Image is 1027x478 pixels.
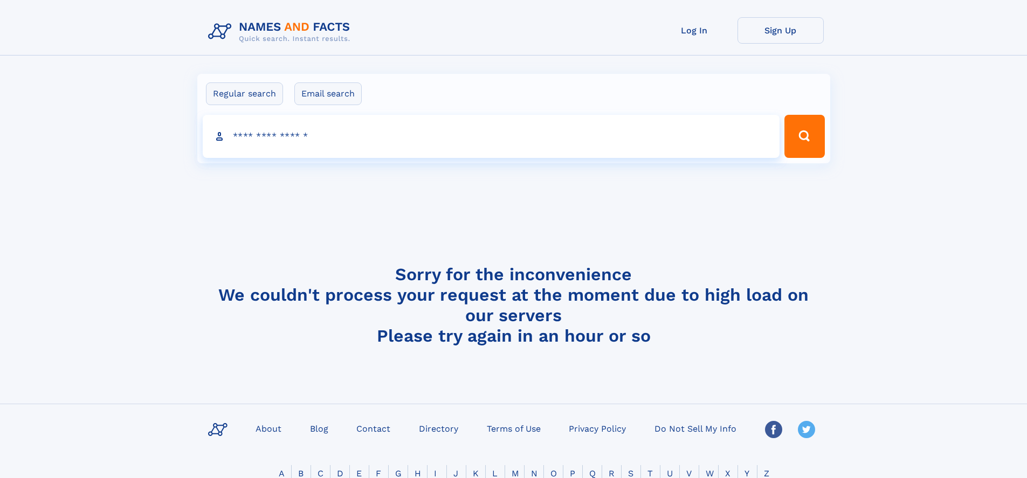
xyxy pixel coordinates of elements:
a: Contact [352,420,395,436]
a: Blog [306,420,333,436]
a: Privacy Policy [564,420,630,436]
a: About [251,420,286,436]
a: Do Not Sell My Info [650,420,741,436]
img: Twitter [798,421,815,438]
input: search input [203,115,780,158]
a: Log In [651,17,737,44]
label: Email search [294,82,362,105]
label: Regular search [206,82,283,105]
a: Directory [415,420,463,436]
a: Sign Up [737,17,824,44]
img: Facebook [765,421,782,438]
img: Logo Names and Facts [204,17,359,46]
button: Search Button [784,115,824,158]
a: Terms of Use [483,420,545,436]
h4: Sorry for the inconvenience We couldn't process your request at the moment due to high load on ou... [204,264,824,346]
